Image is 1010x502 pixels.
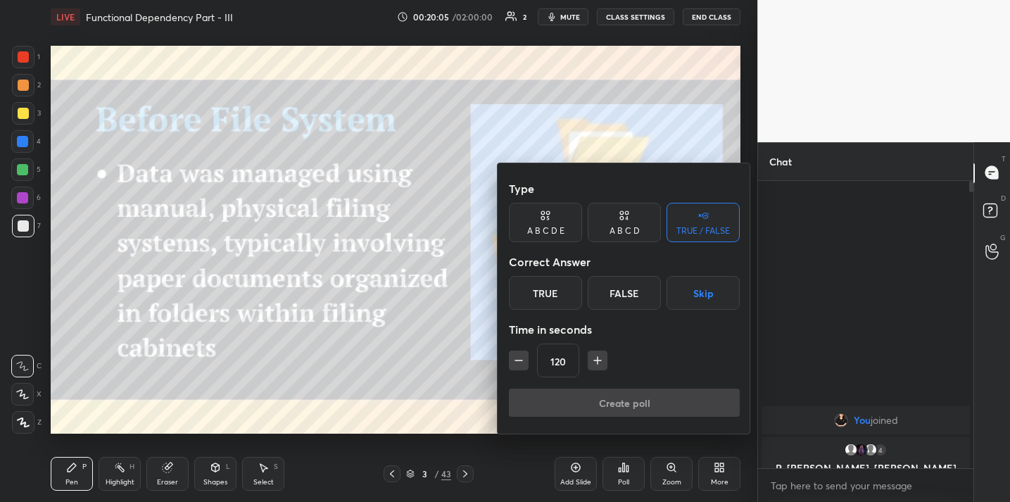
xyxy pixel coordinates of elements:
div: Correct Answer [509,248,740,276]
div: A B C D [610,227,640,235]
div: True [509,276,582,310]
button: Skip [667,276,740,310]
div: Type [509,175,740,203]
div: TRUE / FALSE [676,227,730,235]
div: False [588,276,661,310]
div: A B C D E [527,227,564,235]
div: Time in seconds [509,315,740,344]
